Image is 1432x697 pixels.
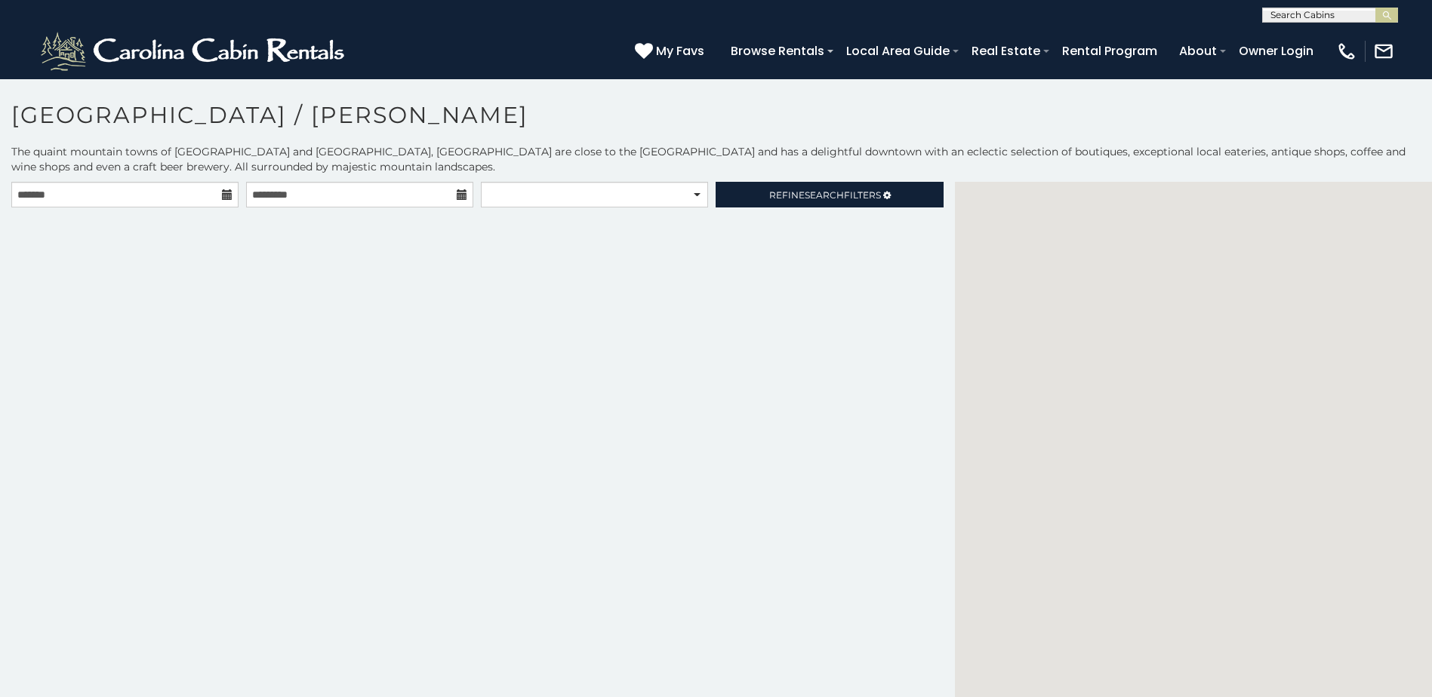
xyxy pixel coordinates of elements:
[716,182,943,207] a: RefineSearchFilters
[1231,38,1321,64] a: Owner Login
[964,38,1048,64] a: Real Estate
[805,189,844,201] span: Search
[38,29,351,74] img: White-1-2.png
[1336,41,1357,62] img: phone-regular-white.png
[635,41,708,61] a: My Favs
[1172,38,1224,64] a: About
[1055,38,1165,64] a: Rental Program
[769,189,881,201] span: Refine Filters
[656,41,704,60] span: My Favs
[839,38,957,64] a: Local Area Guide
[1373,41,1394,62] img: mail-regular-white.png
[723,38,832,64] a: Browse Rentals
